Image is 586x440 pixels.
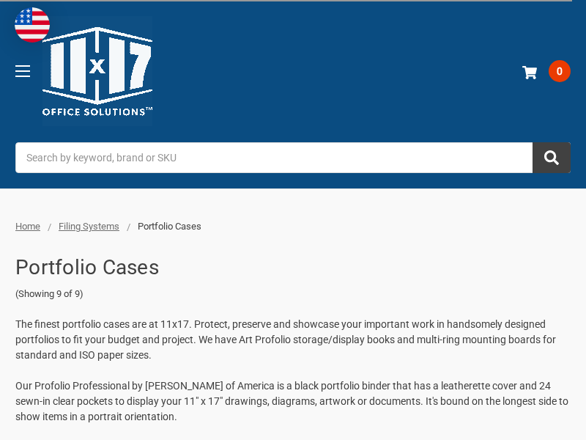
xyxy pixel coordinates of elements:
[15,221,40,232] a: Home
[138,221,201,232] span: Portfolio Cases
[15,287,571,301] span: (Showing 9 of 9)
[15,380,568,422] span: Our Profolio Professional by [PERSON_NAME] of America is a black portfolio binder that has a leat...
[2,51,42,91] a: Toggle menu
[15,7,50,43] img: duty and tax information for United States
[59,221,119,232] a: Filing Systems
[15,70,30,72] span: Toggle menu
[15,249,159,287] h1: Portfolio Cases
[15,142,571,173] input: Search by keyword, brand or SKU
[519,52,571,90] a: 0
[15,318,556,361] span: The finest portfolio cases are at 11x17. Protect, preserve and showcase your important work in ha...
[42,16,152,126] img: 11x17.com
[549,60,571,82] span: 0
